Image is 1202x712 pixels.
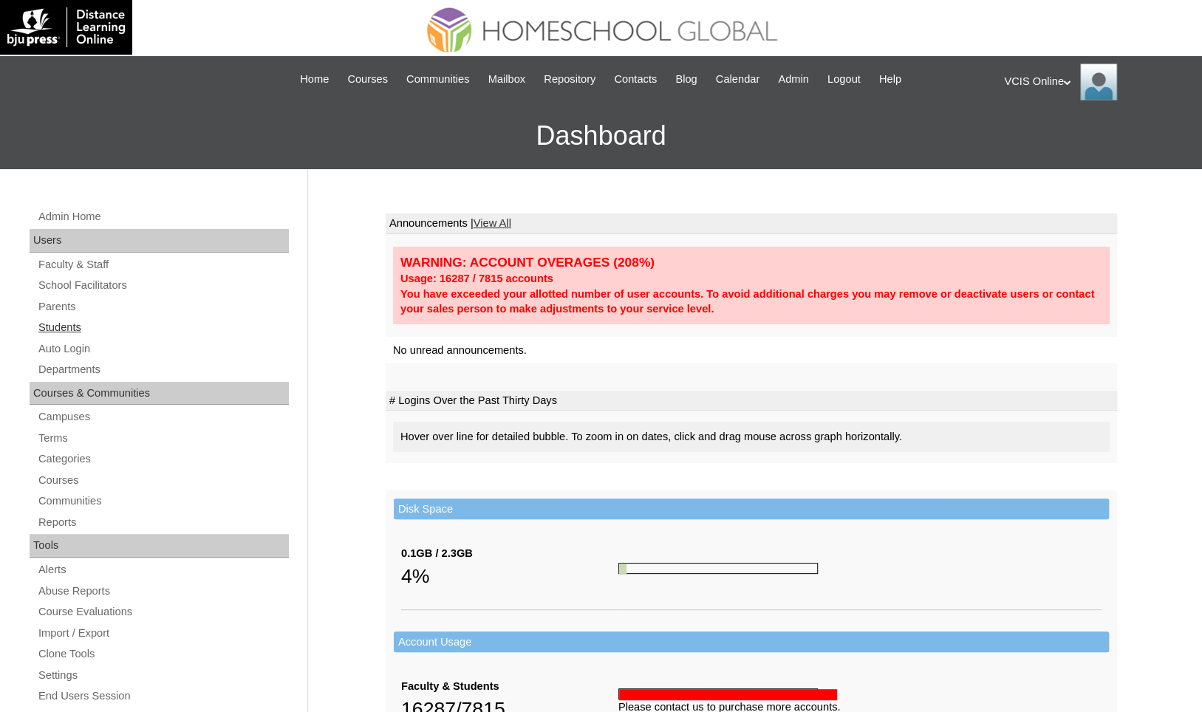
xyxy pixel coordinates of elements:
[400,273,553,284] strong: Usage: 16287 / 7815 accounts
[30,229,289,253] div: Users
[393,422,1110,452] div: Hover over line for detailed bubble. To zoom in on dates, click and drag mouse across graph horiz...
[708,71,767,88] a: Calendar
[394,631,1109,653] td: Account Usage
[37,645,289,663] a: Clone Tools
[401,679,618,694] div: Faculty & Students
[37,513,289,532] a: Reports
[675,71,697,88] span: Blog
[37,561,289,579] a: Alerts
[37,687,289,705] a: End Users Session
[607,71,664,88] a: Contacts
[37,318,289,337] a: Students
[347,71,388,88] span: Courses
[37,276,289,295] a: School Facilitators
[386,391,1117,411] td: # Logins Over the Past Thirty Days
[668,71,704,88] a: Blog
[37,492,289,510] a: Communities
[37,471,289,490] a: Courses
[30,534,289,558] div: Tools
[394,499,1109,520] td: Disk Space
[401,561,618,591] div: 4%
[37,208,289,226] a: Admin Home
[716,71,759,88] span: Calendar
[293,71,336,88] a: Home
[7,7,125,47] img: logo-white.png
[536,71,603,88] a: Repository
[37,582,289,600] a: Abuse Reports
[820,71,868,88] a: Logout
[37,429,289,448] a: Terms
[30,382,289,405] div: Courses & Communities
[614,71,657,88] span: Contacts
[37,450,289,468] a: Categories
[872,71,909,88] a: Help
[474,217,511,229] a: View All
[488,71,526,88] span: Mailbox
[481,71,533,88] a: Mailbox
[37,603,289,621] a: Course Evaluations
[778,71,809,88] span: Admin
[37,256,289,274] a: Faculty & Staff
[401,546,618,561] div: 0.1GB / 2.3GB
[386,337,1117,364] td: No unread announcements.
[406,71,470,88] span: Communities
[340,71,395,88] a: Courses
[37,340,289,358] a: Auto Login
[37,666,289,685] a: Settings
[827,71,861,88] span: Logout
[544,71,595,88] span: Repository
[1004,64,1187,100] div: VCIS Online
[7,103,1195,169] h3: Dashboard
[37,298,289,316] a: Parents
[37,624,289,643] a: Import / Export
[386,213,1117,234] td: Announcements |
[400,287,1102,317] div: You have exceeded your allotted number of user accounts. To avoid additional charges you may remo...
[400,254,1102,271] div: WARNING: ACCOUNT OVERAGES (208%)
[399,71,477,88] a: Communities
[37,360,289,379] a: Departments
[37,408,289,426] a: Campuses
[879,71,901,88] span: Help
[300,71,329,88] span: Home
[771,71,816,88] a: Admin
[1080,64,1117,100] img: VCIS Online Admin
